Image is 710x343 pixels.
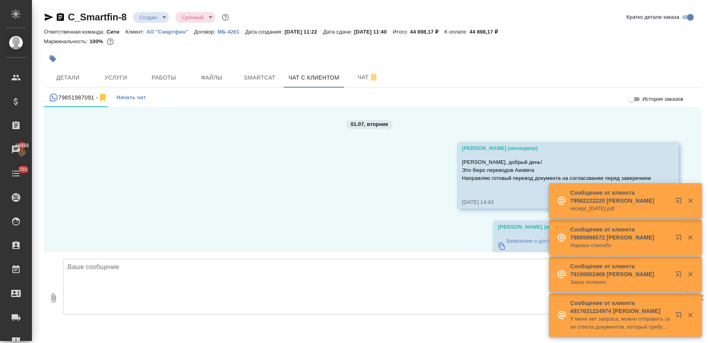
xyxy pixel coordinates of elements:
[133,12,169,23] div: Создан
[49,93,107,103] div: 79851987091 (Денис) - (undefined)
[670,266,690,285] button: Открыть в новой вкладке
[89,38,105,44] p: 100%
[570,262,670,278] p: Сообщение от клиента 79100062408 [PERSON_NAME]
[682,234,698,241] button: Закрыть
[49,73,87,83] span: Детали
[351,120,388,128] p: 01.07, вторник
[98,93,107,102] svg: Отписаться
[10,142,34,150] span: 16458
[323,29,354,35] p: Дата сдачи:
[2,140,30,160] a: 16458
[682,271,698,278] button: Закрыть
[354,29,393,35] p: [DATE] 11:40
[217,29,245,35] p: МБ-4261
[570,241,670,249] p: Хорошо спасибо
[68,12,127,22] a: C_Smartfin-8
[145,73,183,83] span: Работы
[469,29,504,35] p: 44 898,17 ₽
[125,29,146,35] p: Клиент:
[570,189,670,205] p: Сообщение от клиента 79582222220 [PERSON_NAME]
[670,193,690,212] button: Открыть в новой вкладке
[444,29,469,35] p: К оплате:
[44,38,89,44] p: Маржинальность:
[44,50,62,68] button: Добавить тэг
[682,197,698,204] button: Закрыть
[498,223,651,231] div: [PERSON_NAME] (менеджер)
[241,73,279,83] span: Smartcat
[116,93,146,102] span: Начать чат
[506,237,624,245] p: Заявление о достоверности перевода_EN_.doc
[570,315,670,331] p: У меня нет запроса, можно отправить скан списка документов, который требуется во врачебной палате?
[2,164,30,183] a: 701
[462,144,651,152] div: [PERSON_NAME] (менеджер)
[179,14,206,21] button: Срочный
[97,73,135,83] span: Услуги
[570,205,670,213] p: receipt_[DATE].pdf
[245,29,284,35] p: Дата создания:
[220,12,231,22] button: Доп статусы указывают на важность/срочность заказа
[393,29,410,35] p: Итого:
[462,158,651,182] p: [PERSON_NAME], добрый день! Это бюро переводов Awatera Направляю готовый перевод документа на сог...
[14,166,32,173] span: 701
[146,28,194,35] a: АО "Смартфин"
[349,72,387,82] span: Чат
[284,29,323,35] p: [DATE] 11:22
[175,12,215,23] div: Создан
[570,299,670,315] p: Сообщение от клиента 4917631224974 [PERSON_NAME]
[217,28,245,35] a: МБ-4261
[410,29,444,35] p: 44 898,17 ₽
[146,29,194,35] p: АО "Смартфин"
[570,278,670,286] p: Заказ оплачен
[44,29,107,35] p: Ответственная команда:
[137,14,159,21] button: Создан
[670,307,690,326] button: Открыть в новой вкладке
[107,29,125,35] p: Сити
[44,88,701,107] div: simple tabs example
[193,73,231,83] span: Файлы
[462,198,651,206] div: [DATE] 14:43
[288,73,339,83] span: Чат с клиентом
[105,36,115,47] button: 0.00 RUB;
[194,29,218,35] p: Договор:
[682,311,698,319] button: Закрыть
[642,95,683,103] span: История заказов
[56,12,65,22] button: Скопировать ссылку
[626,13,679,21] span: Кратко детали заказа
[44,12,54,22] button: Скопировать ссылку для ЯМессенджера
[112,88,150,107] button: Начать чат
[498,235,651,257] a: Заявление о достоверности перевода_EN_.doc
[670,229,690,249] button: Открыть в новой вкладке
[570,225,670,241] p: Сообщение от клиента 79885986572 [PERSON_NAME]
